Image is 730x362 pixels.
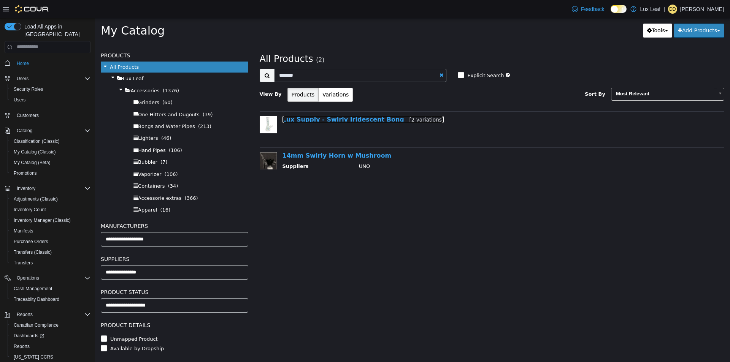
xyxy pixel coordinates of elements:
button: Catalog [14,126,35,135]
span: Sort By [490,73,510,79]
span: Users [11,95,90,104]
label: Explicit Search [370,54,409,61]
span: Operations [14,273,90,283]
span: Catalog [14,126,90,135]
span: Classification (Classic) [14,138,60,144]
span: Grinders [43,81,64,87]
span: Manifests [11,226,90,236]
button: Reports [2,309,94,320]
span: (106) [74,129,87,135]
input: Dark Mode [611,5,627,13]
a: Most Relevant [516,70,629,82]
span: Containers [43,165,70,171]
button: Users [14,74,32,83]
span: Washington CCRS [11,353,90,362]
button: Users [2,73,94,84]
span: Lux Leaf [28,57,49,63]
span: Dashboards [14,333,44,339]
button: Cash Management [8,283,94,294]
span: Inventory Manager (Classic) [14,217,71,223]
button: Inventory Manager (Classic) [8,215,94,226]
span: Accessorie extras [43,177,86,183]
span: Vaporizer [43,153,66,159]
button: Inventory [14,184,38,193]
span: DD [669,5,676,14]
span: Customers [14,111,90,120]
button: Transfers (Classic) [8,247,94,258]
a: Dashboards [8,330,94,341]
button: Operations [2,273,94,283]
a: Inventory Count [11,205,49,214]
span: Adjustments (Classic) [11,194,90,204]
span: All Products [15,46,44,52]
span: Users [17,76,29,82]
span: (39) [108,93,118,99]
button: Inventory Count [8,204,94,215]
h5: Manufacturers [6,203,153,212]
span: Promotions [14,170,37,176]
span: Security Roles [11,85,90,94]
span: Hand Pipes [43,129,71,135]
span: Reports [11,342,90,351]
p: Lux Leaf [640,5,661,14]
button: Adjustments (Classic) [8,194,94,204]
button: Tools [548,5,577,19]
span: Reports [17,311,33,318]
span: Accessories [35,70,64,75]
td: UNO [258,144,613,154]
button: Add Products [579,5,629,19]
button: Home [2,58,94,69]
button: Promotions [8,168,94,179]
button: Canadian Compliance [8,320,94,330]
span: Cash Management [11,284,90,293]
span: My Catalog (Classic) [14,149,56,155]
span: Classification (Classic) [11,137,90,146]
a: Manifests [11,226,36,236]
button: Reports [8,341,94,352]
a: Promotions [11,169,40,178]
span: Inventory [14,184,90,193]
span: Reports [14,310,90,319]
span: Operations [17,275,39,281]
img: 150 [165,98,182,115]
a: Classification (Classic) [11,137,63,146]
span: Apparel [43,189,62,194]
span: One Hitters and Dugouts [43,93,105,99]
span: Reports [14,343,30,349]
label: Unmapped Product [13,317,63,325]
span: Users [14,74,90,83]
a: Home [14,59,32,68]
button: Purchase Orders [8,236,94,247]
h5: Suppliers [6,236,153,245]
span: (7) [65,141,72,147]
button: Traceabilty Dashboard [8,294,94,305]
span: (1376) [68,70,84,75]
span: Traceabilty Dashboard [14,296,59,302]
small: (2) [221,38,229,45]
button: Operations [14,273,42,283]
span: Adjustments (Classic) [14,196,58,202]
h5: Product Details [6,302,153,311]
span: Promotions [11,169,90,178]
span: Dashboards [11,331,90,340]
span: (106) [70,153,83,159]
span: Load All Apps in [GEOGRAPHIC_DATA] [21,23,90,38]
a: Transfers [11,258,36,267]
a: [US_STATE] CCRS [11,353,56,362]
a: Users [11,95,29,104]
div: Dustin Desnoyer [668,5,677,14]
a: Traceabilty Dashboard [11,295,62,304]
small: [2 variations] [314,98,349,104]
span: Home [17,60,29,66]
span: (213) [103,105,116,111]
button: Manifests [8,226,94,236]
button: Products [192,70,224,84]
a: Reports [11,342,33,351]
span: Most Relevant [516,70,619,82]
button: Variations [223,70,258,84]
button: Transfers [8,258,94,268]
th: Suppliers [187,144,258,154]
span: Inventory Count [11,205,90,214]
span: Transfers (Classic) [11,248,90,257]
